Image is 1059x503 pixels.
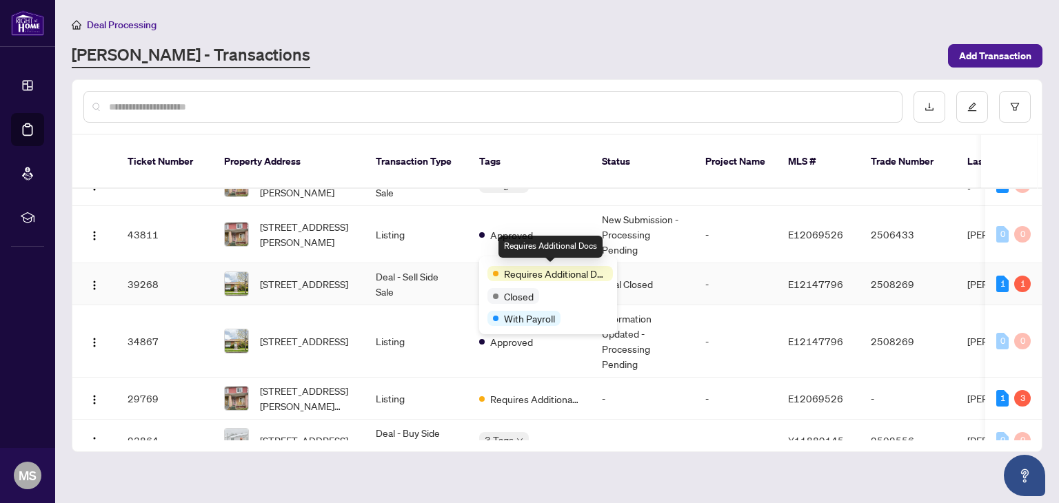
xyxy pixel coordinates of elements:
span: With Payroll [504,311,555,326]
img: Logo [89,280,100,291]
td: - [694,263,777,305]
img: Logo [89,394,100,405]
td: - [860,378,956,420]
button: Logo [83,387,105,409]
span: filter [1010,102,1020,112]
button: edit [956,91,988,123]
div: 0 [996,432,1009,449]
div: 3 [1014,390,1031,407]
td: Listing [365,378,468,420]
span: download [925,102,934,112]
span: E12147796 [788,278,843,290]
div: Requires Additional Docs [498,236,603,258]
button: Logo [83,273,105,295]
img: Logo [89,436,100,447]
th: MLS # [777,135,860,189]
span: [STREET_ADDRESS][PERSON_NAME][PERSON_NAME] [260,383,354,413]
span: Deal Processing [87,19,157,31]
span: Closed [504,289,534,304]
span: E12069526 [788,228,843,240]
td: 2508269 [860,263,956,305]
td: Deal Closed [591,263,694,305]
td: - [694,378,777,420]
span: 3 Tags [485,432,514,448]
div: 1 [1014,276,1031,292]
button: Logo [83,429,105,451]
div: 1 [996,276,1009,292]
th: Trade Number [860,135,956,189]
span: Approved [490,227,533,243]
div: 0 [996,333,1009,349]
img: thumbnail-img [225,429,248,452]
span: Add Transaction [959,45,1031,67]
button: download [914,91,945,123]
td: Listing [365,206,468,263]
div: 0 [1014,333,1031,349]
th: Property Address [213,135,365,189]
th: Transaction Type [365,135,468,189]
th: Ticket Number [117,135,213,189]
td: 2508269 [860,305,956,378]
span: X11889145 [788,434,844,446]
td: - [694,420,777,462]
div: 0 [996,226,1009,243]
img: thumbnail-img [225,387,248,410]
button: Open asap [1004,455,1045,496]
span: [STREET_ADDRESS] [260,333,348,349]
span: Requires Additional Docs [504,266,607,281]
span: E12069526 [788,392,843,404]
img: logo [11,10,44,36]
td: - [591,420,694,462]
td: 43811 [117,206,213,263]
div: 1 [996,390,1009,407]
img: thumbnail-img [225,329,248,353]
span: [STREET_ADDRESS] [260,433,348,448]
img: thumbnail-img [225,223,248,246]
span: MS [19,466,37,485]
td: 2506433 [860,206,956,263]
button: Add Transaction [948,44,1042,68]
img: Logo [89,230,100,241]
td: Listing [365,305,468,378]
th: Status [591,135,694,189]
td: New Submission - Processing Pending [591,206,694,263]
td: Deal - Buy Side Sale [365,420,468,462]
button: Logo [83,330,105,352]
td: - [694,305,777,378]
td: 2502556 [860,420,956,462]
th: Tags [468,135,591,189]
span: edit [967,102,977,112]
td: Information Updated - Processing Pending [591,305,694,378]
div: 0 [1014,432,1031,449]
span: home [72,20,81,30]
img: thumbnail-img [225,272,248,296]
td: 29769 [117,378,213,420]
td: 39268 [117,263,213,305]
span: [STREET_ADDRESS][PERSON_NAME] [260,219,354,249]
td: 23864 [117,420,213,462]
td: Deal - Sell Side Sale [365,263,468,305]
button: Logo [83,223,105,245]
span: E12147796 [788,335,843,347]
td: - [694,206,777,263]
td: 34867 [117,305,213,378]
button: filter [999,91,1031,123]
span: Requires Additional Docs [490,391,580,407]
th: Project Name [694,135,777,189]
div: 0 [1014,226,1031,243]
img: Logo [89,337,100,348]
a: [PERSON_NAME] - Transactions [72,43,310,68]
td: - [591,378,694,420]
span: Approved [490,334,533,349]
span: down [516,437,523,444]
span: [STREET_ADDRESS] [260,276,348,291]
